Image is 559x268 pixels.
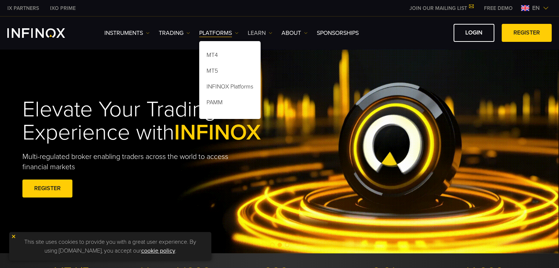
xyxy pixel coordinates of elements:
[282,29,308,37] a: ABOUT
[199,29,239,37] a: PLATFORMS
[174,119,261,146] span: INFINOX
[159,29,190,37] a: TRADING
[7,28,82,38] a: INFINOX Logo
[454,24,494,42] a: LOGIN
[11,234,16,239] img: yellow close icon
[270,243,275,247] span: Go to slide 1
[104,29,150,37] a: Instruments
[2,4,44,12] a: INFINOX
[529,4,543,12] span: en
[277,243,282,247] span: Go to slide 2
[285,243,289,247] span: Go to slide 3
[404,5,479,11] a: JOIN OUR MAILING LIST
[317,29,359,37] a: SPONSORSHIPS
[141,247,175,254] a: cookie policy
[199,96,261,112] a: PAMM
[502,24,552,42] a: REGISTER
[44,4,81,12] a: INFINOX
[22,152,241,172] p: Multi-regulated broker enabling traders across the world to access financial markets
[199,80,261,96] a: INFINOX Platforms
[248,29,272,37] a: Learn
[479,4,518,12] a: INFINOX MENU
[13,236,208,257] p: This site uses cookies to provide you with a great user experience. By using [DOMAIN_NAME], you a...
[199,64,261,80] a: MT5
[22,98,295,144] h1: Elevate Your Trading Experience with
[199,48,261,64] a: MT4
[22,180,72,198] a: REGISTER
